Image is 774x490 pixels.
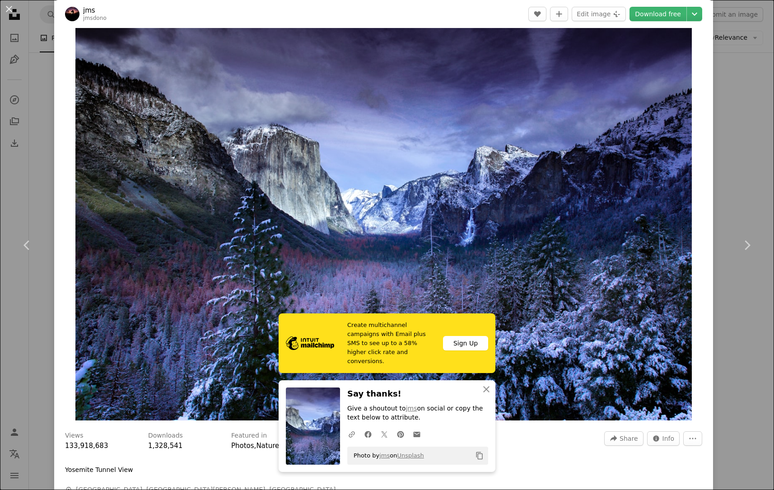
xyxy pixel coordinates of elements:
[148,431,183,440] h3: Downloads
[629,7,686,21] a: Download free
[65,466,133,475] p: Yosemite Tunnel View
[65,7,79,21] img: Go to jms's profile
[347,321,436,366] span: Create multichannel campaigns with Email plus SMS to see up to a 58% higher click rate and conver...
[65,431,84,440] h3: Views
[662,432,675,445] span: Info
[256,442,279,450] a: Nature
[254,442,256,450] span: ,
[347,404,488,422] p: Give a shoutout to on social or copy the text below to attribute.
[286,336,334,350] img: file-1690386555781-336d1949dad1image
[347,387,488,401] h3: Say thanks!
[647,431,680,446] button: Stats about this image
[687,7,702,21] button: Choose download size
[620,432,638,445] span: Share
[148,442,182,450] span: 1,328,541
[349,448,424,463] span: Photo by on
[392,425,409,443] a: Share on Pinterest
[83,6,107,15] a: jms
[231,431,267,440] h3: Featured in
[683,431,702,446] button: More Actions
[443,336,488,350] div: Sign Up
[572,7,626,21] button: Edit image
[279,313,495,373] a: Create multichannel campaigns with Email plus SMS to see up to a 58% higher click rate and conver...
[75,9,692,420] button: Zoom in on this image
[83,15,107,21] a: jmsdono
[376,425,392,443] a: Share on Twitter
[379,452,390,459] a: jms
[75,9,692,420] img: photo of mountains and trees
[406,405,417,412] a: jms
[65,442,108,450] span: 133,918,683
[604,431,643,446] button: Share this image
[528,7,546,21] button: Like
[550,7,568,21] button: Add to Collection
[231,442,254,450] a: Photos
[409,425,425,443] a: Share over email
[472,448,487,463] button: Copy to clipboard
[397,452,424,459] a: Unsplash
[360,425,376,443] a: Share on Facebook
[720,202,774,289] a: Next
